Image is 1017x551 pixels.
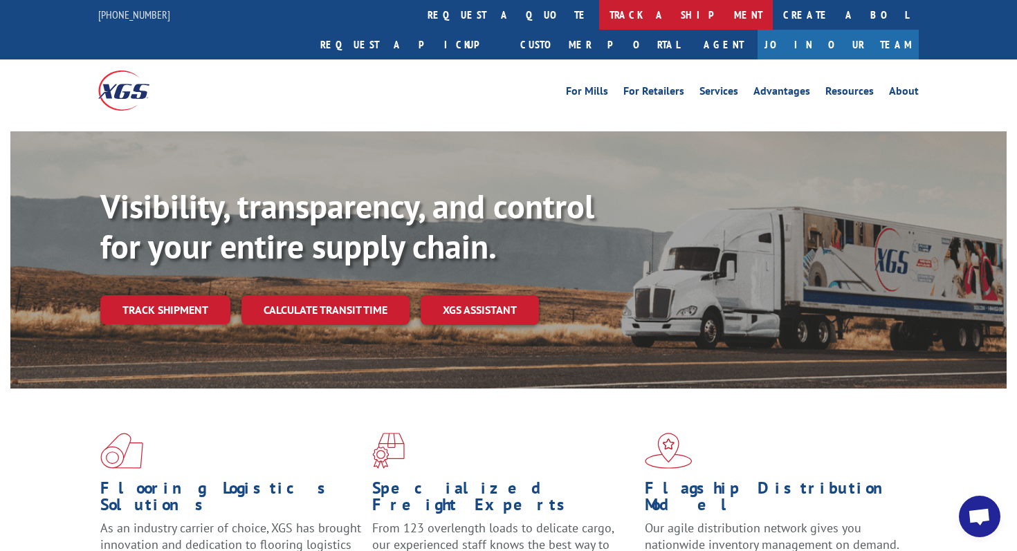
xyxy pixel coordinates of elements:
[566,86,608,101] a: For Mills
[98,8,170,21] a: [PHONE_NUMBER]
[690,30,758,59] a: Agent
[421,295,539,325] a: XGS ASSISTANT
[645,480,906,520] h1: Flagship Distribution Model
[699,86,738,101] a: Services
[100,295,230,324] a: Track shipment
[758,30,919,59] a: Join Our Team
[959,496,1000,537] a: Open chat
[100,433,143,469] img: xgs-icon-total-supply-chain-intelligence-red
[372,433,405,469] img: xgs-icon-focused-on-flooring-red
[889,86,919,101] a: About
[310,30,510,59] a: Request a pickup
[753,86,810,101] a: Advantages
[623,86,684,101] a: For Retailers
[100,185,594,268] b: Visibility, transparency, and control for your entire supply chain.
[100,480,362,520] h1: Flooring Logistics Solutions
[372,480,634,520] h1: Specialized Freight Experts
[510,30,690,59] a: Customer Portal
[645,433,693,469] img: xgs-icon-flagship-distribution-model-red
[241,295,410,325] a: Calculate transit time
[825,86,874,101] a: Resources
